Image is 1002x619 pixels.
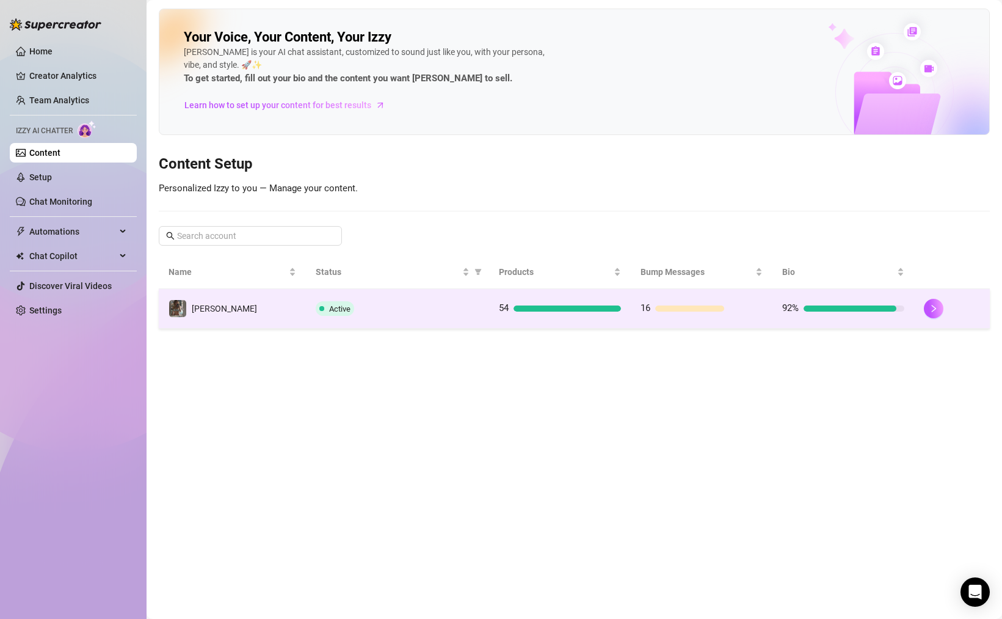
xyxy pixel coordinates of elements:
[782,302,799,313] span: 92%
[159,255,306,289] th: Name
[306,255,490,289] th: Status
[166,232,175,240] span: search
[10,18,101,31] img: logo-BBDzfeDw.svg
[374,99,387,111] span: arrow-right
[177,229,325,243] input: Search account
[16,125,73,137] span: Izzy AI Chatter
[499,302,509,313] span: 54
[631,255,772,289] th: Bump Messages
[489,255,631,289] th: Products
[29,148,60,158] a: Content
[29,222,116,241] span: Automations
[29,95,89,105] a: Team Analytics
[159,183,358,194] span: Personalized Izzy to you — Manage your content.
[472,263,484,281] span: filter
[316,265,460,279] span: Status
[800,10,989,134] img: ai-chatter-content-library-cLFOSyPT.png
[184,73,512,84] strong: To get started, fill out your bio and the content you want [PERSON_NAME] to sell.
[159,155,990,174] h3: Content Setup
[169,265,286,279] span: Name
[29,197,92,207] a: Chat Monitoring
[929,304,938,313] span: right
[474,268,482,276] span: filter
[169,300,186,317] img: Felicity
[192,304,257,313] span: [PERSON_NAME]
[924,299,943,318] button: right
[78,120,96,138] img: AI Chatter
[29,281,112,291] a: Discover Viral Videos
[960,577,990,607] div: Open Intercom Messenger
[641,265,753,279] span: Bump Messages
[184,95,394,115] a: Learn how to set up your content for best results
[184,98,371,112] span: Learn how to set up your content for best results
[16,252,24,260] img: Chat Copilot
[782,265,895,279] span: Bio
[184,46,550,86] div: [PERSON_NAME] is your AI chat assistant, customized to sound just like you, with your persona, vi...
[641,302,650,313] span: 16
[329,304,350,313] span: Active
[29,66,127,86] a: Creator Analytics
[29,172,52,182] a: Setup
[29,246,116,266] span: Chat Copilot
[16,227,26,236] span: thunderbolt
[772,255,914,289] th: Bio
[29,46,53,56] a: Home
[499,265,611,279] span: Products
[29,306,62,315] a: Settings
[184,29,391,46] h2: Your Voice, Your Content, Your Izzy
